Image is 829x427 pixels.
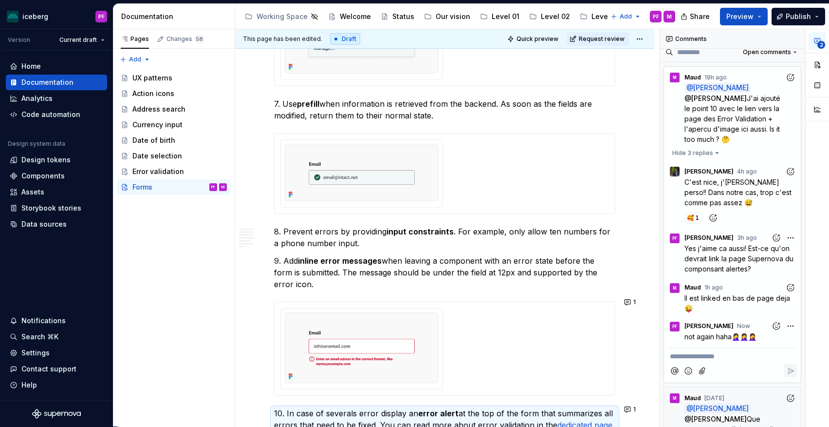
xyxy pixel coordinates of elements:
a: Level 01 [476,9,523,24]
a: Code automation [6,107,107,122]
span: Share [690,12,710,21]
div: Help [21,380,37,390]
a: Status [377,9,418,24]
button: More [784,232,797,245]
span: Quick preview [516,35,558,43]
span: @ [684,404,751,413]
strong: error alert [418,408,459,418]
a: Analytics [6,91,107,106]
button: Current draft [55,33,109,47]
div: Date of birth [132,136,175,145]
strong: inline error messages [298,256,382,266]
div: M [667,13,672,20]
button: Attach files [696,364,709,377]
span: Preview [726,12,754,21]
a: Date selection [117,148,231,164]
div: Pages [121,35,149,43]
div: Currency input [132,120,183,130]
span: Maud [684,284,701,291]
div: Assets [21,187,44,197]
a: Assets [6,184,107,200]
button: icebergPF [2,6,111,27]
img: 418c6d47-6da6-4103-8b13-b5999f8989a1.png [7,11,18,22]
a: Welcome [324,9,375,24]
button: Add reaction [784,391,797,405]
span: Request review [579,35,625,43]
span: 1 [633,298,636,306]
span: Maud [684,74,701,81]
span: [PERSON_NAME] [691,94,747,102]
span: Il est linked en bas de page deja 😜 [684,294,792,312]
button: Preview [720,8,768,25]
span: [PERSON_NAME] [691,415,747,423]
a: Components [6,168,107,184]
a: Error validation [117,164,231,179]
button: Quick preview [504,32,563,46]
div: PF [672,234,677,242]
button: Add reaction [705,212,722,224]
button: 1 reaction, react with 🥰 [684,212,703,224]
a: Home [6,58,107,74]
svg: Supernova Logo [32,409,81,419]
a: Action icons [117,86,231,101]
button: Hide 3 replies [668,146,723,160]
button: Add reaction [770,232,783,245]
div: Page tree [241,7,606,26]
a: Data sources [6,216,107,232]
button: Reply [784,364,797,377]
a: Documentation [6,75,107,90]
a: Settings [6,345,107,361]
span: Publish [786,12,811,21]
div: Design tokens [21,155,71,165]
span: 2 [817,41,825,49]
div: Analytics [21,94,53,103]
button: Mention someone [668,364,681,377]
div: iceberg [22,12,48,21]
div: Storybook stories [21,203,81,213]
span: @ [684,415,747,423]
div: Error validation [132,167,184,176]
span: Hide 3 replies [672,149,713,157]
a: Our vision [420,9,474,24]
div: PF [653,13,659,20]
div: Action icons [132,89,174,98]
div: Documentation [121,12,231,21]
span: [PERSON_NAME] [693,84,749,92]
div: PF [98,13,105,20]
span: @ [684,94,747,102]
span: [PERSON_NAME] [684,234,734,242]
span: Current draft [59,36,97,44]
strong: input constraints [387,227,454,236]
span: [PERSON_NAME] [693,405,749,413]
a: Storybook stories [6,200,107,216]
div: PF [211,182,215,192]
button: Share [676,8,716,25]
button: Notifications [6,313,107,329]
div: M [673,394,677,402]
a: Design tokens [6,152,107,168]
div: Address search [132,104,185,114]
button: Add [608,10,644,23]
div: Status [392,12,414,21]
div: Contact support [21,364,76,374]
span: [PERSON_NAME] [684,322,734,330]
p: 9. Add when leaving a component with an error state before the form is submitted. The message sho... [274,255,615,290]
div: Components [21,171,65,181]
button: Add reaction [784,281,797,294]
div: Level 01 [492,12,519,21]
div: Forms [132,182,152,192]
div: Level 03 [591,12,621,21]
button: Add [117,53,153,66]
span: 🥰 [687,214,693,222]
button: Help [6,377,107,393]
div: Home [21,61,41,71]
a: Date of birth [117,133,231,148]
div: M [673,74,677,81]
button: 1 [621,403,640,416]
div: PF [672,323,677,330]
div: Notifications [21,316,66,326]
p: 8. Prevent errors by providing . For example, only allow ten numbers for a phone number input. [274,226,615,249]
span: not again haha🤦‍♀️🤦‍♀️🤦‍♀️ [684,332,756,341]
div: Our vision [436,12,470,21]
span: Add [620,13,632,20]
